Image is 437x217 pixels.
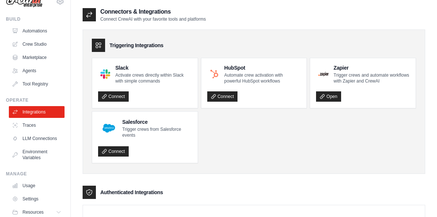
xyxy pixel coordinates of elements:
[318,72,328,76] img: Zapier Logo
[209,69,219,79] img: HubSpot Logo
[110,42,163,49] h3: Triggering Integrations
[122,126,192,138] p: Trigger crews from Salesforce events
[224,64,301,71] h4: HubSpot
[9,25,65,37] a: Automations
[100,69,110,79] img: Slack Logo
[6,171,65,177] div: Manage
[9,52,65,63] a: Marketplace
[9,146,65,164] a: Environment Variables
[100,16,206,22] p: Connect CrewAI with your favorite tools and platforms
[115,64,192,71] h4: Slack
[9,78,65,90] a: Tool Registry
[122,118,192,126] h4: Salesforce
[207,91,238,102] a: Connect
[9,106,65,118] a: Integrations
[115,72,192,84] p: Activate crews directly within Slack with simple commands
[9,65,65,77] a: Agents
[9,180,65,192] a: Usage
[334,72,410,84] p: Trigger crews and automate workflows with Zapier and CrewAI
[9,38,65,50] a: Crew Studio
[224,72,301,84] p: Automate crew activation with powerful HubSpot workflows
[100,120,117,137] img: Salesforce Logo
[98,91,129,102] a: Connect
[22,209,44,215] span: Resources
[100,189,163,196] h3: Authenticated Integrations
[98,146,129,157] a: Connect
[334,64,410,71] h4: Zapier
[9,193,65,205] a: Settings
[9,133,65,144] a: LLM Connections
[9,119,65,131] a: Traces
[6,16,65,22] div: Build
[100,7,206,16] h2: Connectors & Integrations
[6,97,65,103] div: Operate
[316,91,341,102] a: Open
